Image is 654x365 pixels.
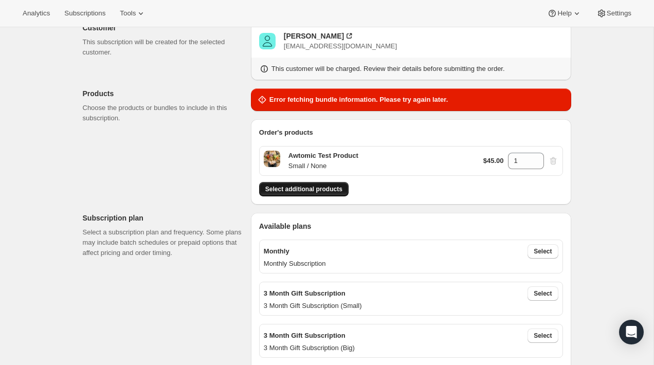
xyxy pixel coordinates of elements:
span: Small / None [264,151,280,167]
span: Settings [607,9,631,17]
span: Analytics [23,9,50,17]
p: Customer [83,23,243,33]
span: Help [557,9,571,17]
button: Analytics [16,6,56,21]
span: Select additional products [265,185,342,193]
button: Settings [590,6,638,21]
p: This subscription will be created for the selected customer. [83,37,243,58]
span: [EMAIL_ADDRESS][DOMAIN_NAME] [284,42,397,50]
button: Select [528,328,558,343]
span: Subscriptions [64,9,105,17]
p: Select a subscription plan and frequency. Some plans may include batch schedules or prepaid optio... [83,227,243,258]
span: Order's products [259,129,313,136]
p: $45.00 [483,156,504,166]
p: Products [83,88,243,99]
button: Tools [114,6,152,21]
p: 3 Month Gift Subscription [264,331,346,341]
span: Select [534,332,552,340]
div: Open Intercom Messenger [619,320,644,344]
button: Select additional products [259,182,349,196]
p: 3 Month Gift Subscription (Small) [264,301,558,311]
button: Subscriptions [58,6,112,21]
span: Tools [120,9,136,17]
p: Choose the products or bundles to include in this subscription. [83,103,243,123]
p: Small / None [288,161,358,171]
p: Monthly Subscription [264,259,558,269]
p: This customer will be charged. Review their details before submitting the order. [271,64,505,74]
button: Select [528,286,558,301]
p: Subscription plan [83,213,243,223]
span: Available plans [259,221,311,231]
p: Monthly [264,246,289,257]
p: Awtomic Test Product [288,151,358,161]
button: Select [528,244,558,259]
span: Collin McMahon [259,33,276,49]
div: [PERSON_NAME] [284,31,344,41]
button: Help [541,6,588,21]
p: 3 Month Gift Subscription [264,288,346,299]
span: Select [534,289,552,298]
span: Select [534,247,552,255]
p: 3 Month Gift Subscription (Big) [264,343,558,353]
h2: Error fetching bundle information. Please try again later. [269,95,448,105]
